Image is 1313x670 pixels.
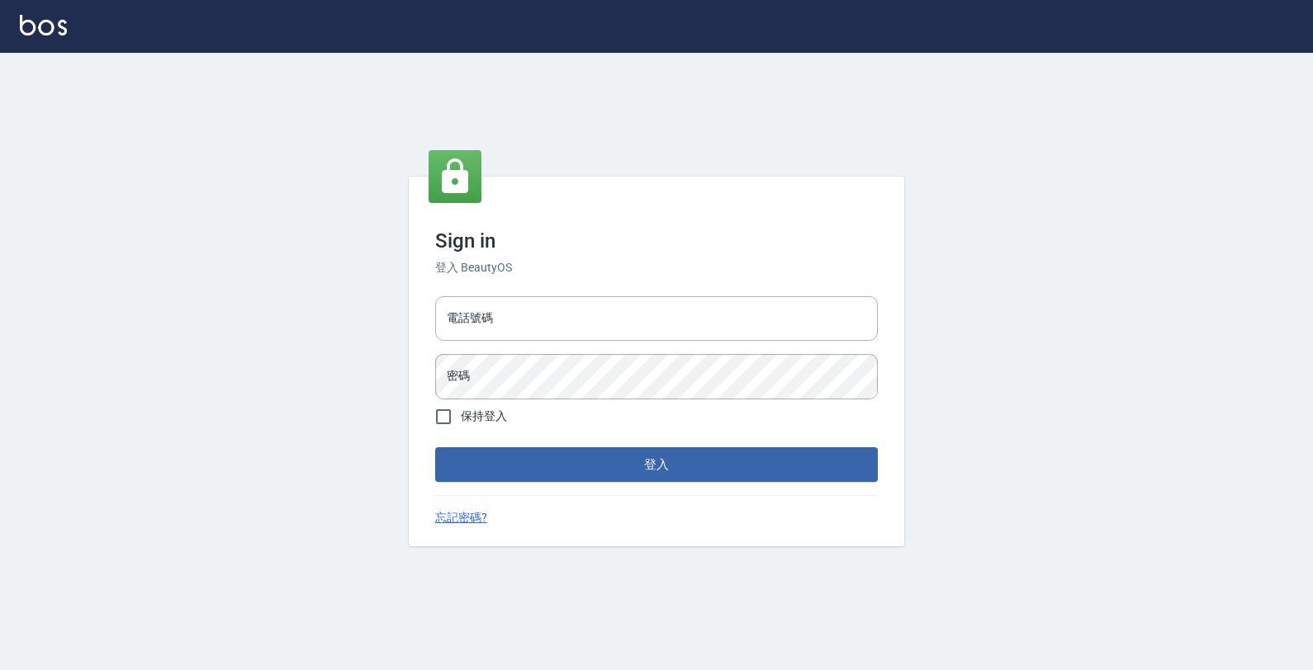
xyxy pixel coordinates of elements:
img: Logo [20,15,67,35]
span: 保持登入 [461,408,507,425]
h3: Sign in [435,229,878,252]
button: 登入 [435,447,878,482]
h6: 登入 BeautyOS [435,259,878,276]
a: 忘記密碼? [435,509,487,526]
